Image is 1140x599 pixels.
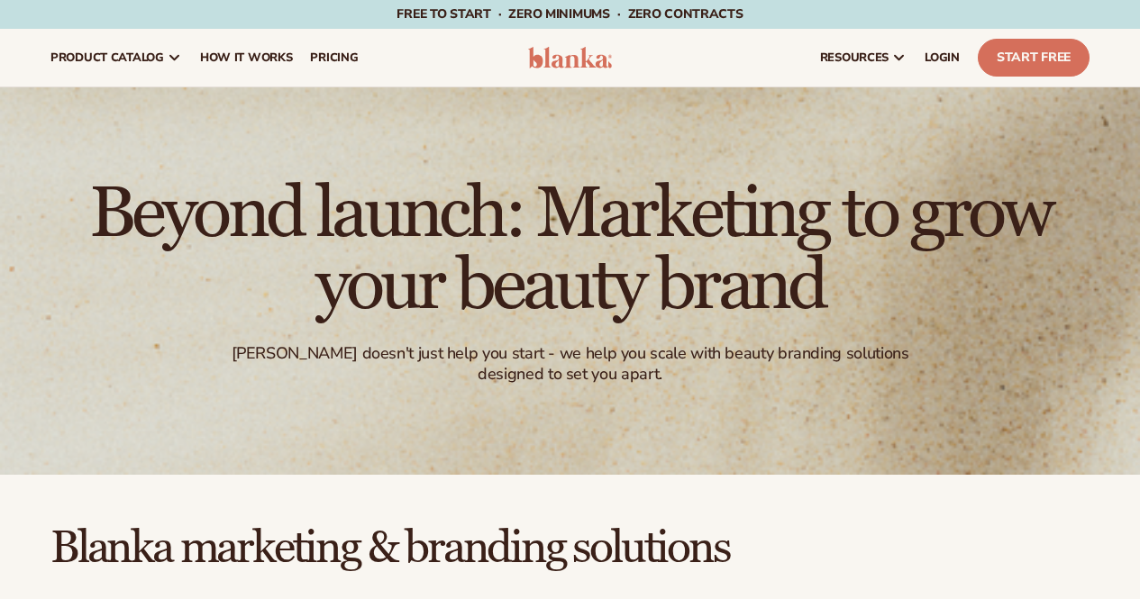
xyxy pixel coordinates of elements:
[397,5,743,23] span: Free to start · ZERO minimums · ZERO contracts
[528,47,613,68] img: logo
[301,29,367,86] a: pricing
[978,39,1090,77] a: Start Free
[75,177,1066,322] h1: Beyond launch: Marketing to grow your beauty brand
[50,50,164,65] span: product catalog
[200,50,293,65] span: How It Works
[916,29,969,86] a: LOGIN
[199,343,940,386] div: [PERSON_NAME] doesn't just help you start - we help you scale with beauty branding solutions desi...
[191,29,302,86] a: How It Works
[41,29,191,86] a: product catalog
[820,50,889,65] span: resources
[811,29,916,86] a: resources
[310,50,358,65] span: pricing
[925,50,960,65] span: LOGIN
